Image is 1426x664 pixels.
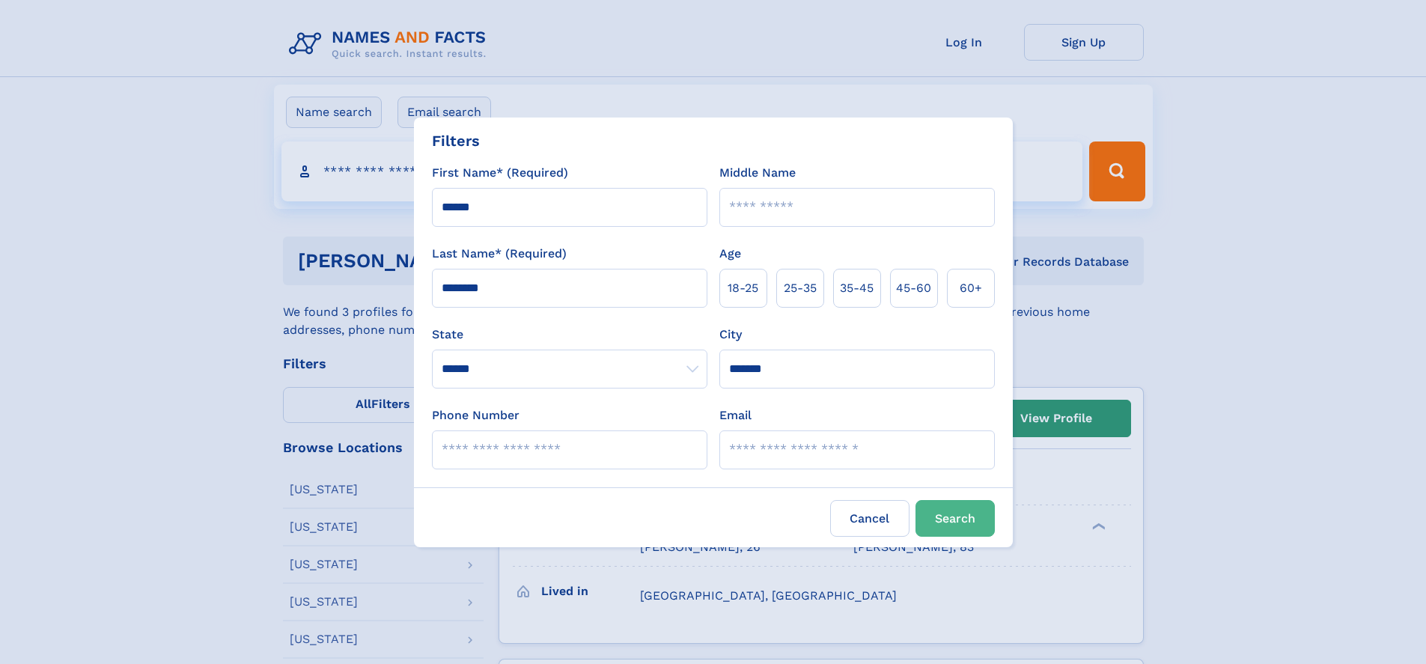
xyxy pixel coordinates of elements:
label: Cancel [830,500,909,537]
span: 18‑25 [728,279,758,297]
label: Middle Name [719,164,796,182]
label: First Name* (Required) [432,164,568,182]
span: 45‑60 [896,279,931,297]
label: Age [719,245,741,263]
span: 35‑45 [840,279,874,297]
span: 25‑35 [784,279,817,297]
label: State [432,326,707,344]
span: 60+ [960,279,982,297]
label: Phone Number [432,406,519,424]
button: Search [915,500,995,537]
div: Filters [432,130,480,152]
label: Email [719,406,752,424]
label: Last Name* (Required) [432,245,567,263]
label: City [719,326,742,344]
